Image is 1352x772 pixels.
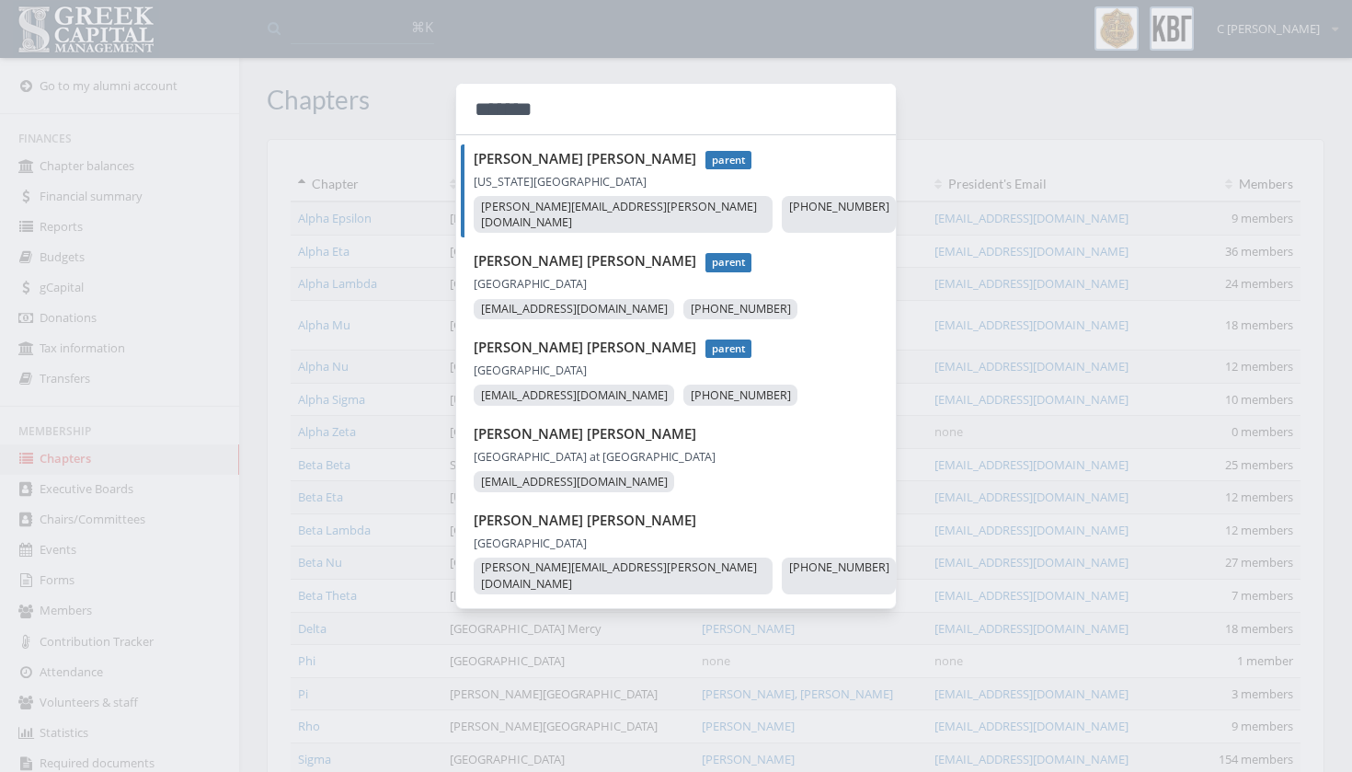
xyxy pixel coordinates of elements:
p: [US_STATE][GEOGRAPHIC_DATA] [474,172,896,191]
li: [PHONE_NUMBER] [782,558,896,594]
li: [PHONE_NUMBER] [683,299,797,320]
li: [PHONE_NUMBER] [782,196,896,233]
strong: [PERSON_NAME] [PERSON_NAME] [474,511,696,529]
li: [EMAIL_ADDRESS][DOMAIN_NAME] [474,299,674,320]
p: [GEOGRAPHIC_DATA] at [GEOGRAPHIC_DATA] [474,447,896,467]
li: [EMAIL_ADDRESS][DOMAIN_NAME] [474,471,674,492]
strong: [PERSON_NAME] [PERSON_NAME] [474,424,696,443]
p: [GEOGRAPHIC_DATA] [474,274,896,294]
span: parent [705,253,751,272]
span: parent [705,340,751,359]
li: [PHONE_NUMBER] [683,385,797,406]
strong: [PERSON_NAME] [PERSON_NAME] [474,251,696,270]
span: parent [705,151,751,170]
p: [GEOGRAPHIC_DATA] [474,534,896,553]
li: [EMAIL_ADDRESS][DOMAIN_NAME] [474,385,674,406]
li: [PERSON_NAME][EMAIL_ADDRESS][PERSON_NAME][DOMAIN_NAME] [474,558,773,594]
li: [PERSON_NAME][EMAIL_ADDRESS][PERSON_NAME][DOMAIN_NAME] [474,196,773,233]
p: [GEOGRAPHIC_DATA] [474,361,896,380]
strong: [PERSON_NAME] [PERSON_NAME] [474,149,696,167]
strong: [PERSON_NAME] [PERSON_NAME] [474,338,696,356]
